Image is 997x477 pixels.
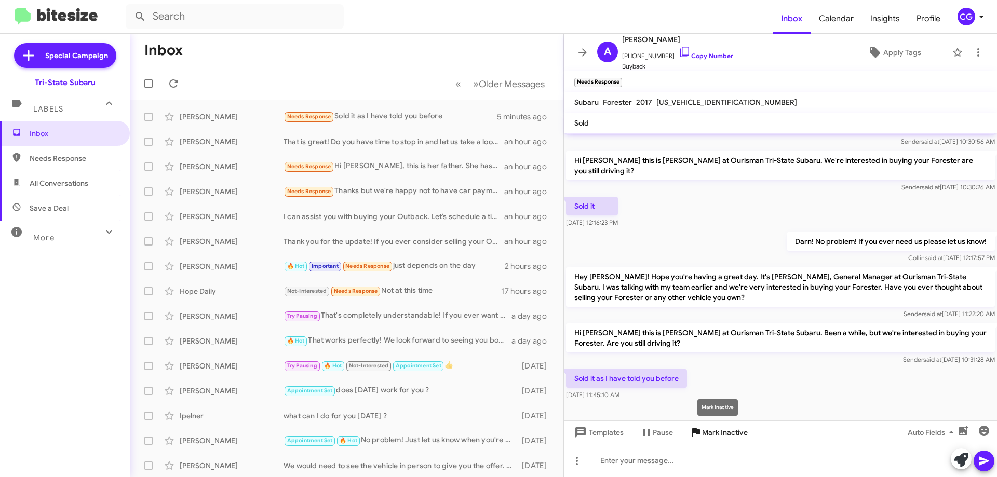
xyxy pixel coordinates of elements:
div: [DATE] [517,460,555,471]
span: Pause [653,423,673,442]
input: Search [126,4,344,29]
button: Mark Inactive [681,423,756,442]
div: Sold it as I have told you before [284,111,497,122]
div: [DATE] [517,386,555,396]
span: Sender [DATE] 11:22:20 AM [904,310,995,318]
span: 2017 [636,98,652,107]
span: Collin [DATE] 12:17:57 PM [908,254,995,262]
div: [PERSON_NAME] [180,236,284,247]
span: Auto Fields [908,423,958,442]
div: I can assist you with buying your Outback. Let’s schedule a time to assess your vehicle and provi... [284,211,504,222]
span: Not-Interested [349,362,389,369]
span: 🔥 Hot [287,337,305,344]
div: [PERSON_NAME] [180,137,284,147]
span: All Conversations [30,178,88,188]
span: Needs Response [30,153,118,163]
div: an hour ago [504,137,555,147]
span: Needs Response [345,263,389,269]
p: Darn! No problem! If you ever need us please let us know! [787,232,995,251]
a: Special Campaign [14,43,116,68]
span: Mark Inactive [702,423,748,442]
div: a day ago [511,311,555,321]
button: Templates [564,423,632,442]
p: Sold it [566,197,618,215]
span: 🔥 Hot [324,362,342,369]
p: Hi [PERSON_NAME] this is [PERSON_NAME] at Ourisman Tri-State Subaru. Been a while, but we're inte... [566,323,995,352]
p: Sold it as I have told you before [566,369,687,388]
div: just depends on the day [284,260,505,272]
div: That's completely understandable! If you ever want to discuss your options or have questions, fee... [284,310,511,322]
h1: Inbox [144,42,183,59]
span: Labels [33,104,63,114]
span: Needs Response [287,113,331,120]
span: Special Campaign [45,50,108,61]
span: Templates [572,423,624,442]
div: an hour ago [504,236,555,247]
button: Previous [449,73,467,94]
div: Not at this time [284,285,501,297]
span: said at [923,356,941,363]
span: [PHONE_NUMBER] [622,46,733,61]
button: Next [467,73,551,94]
span: said at [922,183,940,191]
span: Important [312,263,339,269]
div: CG [958,8,975,25]
a: Calendar [811,4,862,34]
div: [PERSON_NAME] [180,361,284,371]
span: Buyback [622,61,733,72]
span: Sender [DATE] 10:30:56 AM [901,138,995,145]
a: Inbox [773,4,811,34]
span: » [473,77,479,90]
span: [PERSON_NAME] [622,33,733,46]
div: Mark Inactive [697,399,738,416]
span: Try Pausing [287,312,317,319]
span: Sold [574,118,589,128]
div: Hope Daily [180,286,284,296]
span: Appointment Set [287,387,333,394]
button: Pause [632,423,681,442]
span: 🔥 Hot [340,437,357,444]
div: 👍 [284,360,517,372]
span: [US_VEHICLE_IDENTIFICATION_NUMBER] [656,98,797,107]
span: « [455,77,461,90]
div: [PERSON_NAME] [180,336,284,346]
div: We would need to see the vehicle in person to give you the offer. Do you have time to stop in for... [284,460,517,471]
span: 🔥 Hot [287,263,305,269]
div: That works perfectly! We look forward to seeing you both at 5:30 PM [DATE]. Let me know if you ne... [284,335,511,347]
div: [DATE] [517,435,555,446]
span: More [33,233,55,242]
span: [DATE] 12:16:23 PM [566,219,618,226]
span: said at [921,138,939,145]
div: 5 minutes ago [497,112,555,122]
a: Copy Number [679,52,733,60]
div: [PERSON_NAME] [180,460,284,471]
div: an hour ago [504,161,555,172]
div: Ipelner [180,411,284,421]
span: Forester [603,98,632,107]
small: Needs Response [574,78,622,87]
span: Needs Response [334,288,378,294]
span: Older Messages [479,78,545,90]
span: Save a Deal [30,203,69,213]
div: an hour ago [504,186,555,197]
button: Apply Tags [841,43,947,62]
span: Inbox [30,128,118,139]
span: Needs Response [287,163,331,170]
span: [DATE] 11:45:10 AM [566,391,619,399]
span: Apply Tags [883,43,921,62]
span: Subaru [574,98,599,107]
span: said at [925,254,943,262]
span: Not-Interested [287,288,327,294]
div: No problem! Just let us know when you're ready, and we can find a time that works for you. Lookin... [284,434,517,446]
div: That is great! Do you have time to stop in and let us take a look at it? [284,137,504,147]
a: Insights [862,4,908,34]
span: said at [924,310,942,318]
div: Thank you for the update! If you ever consider selling your Outback in the future, let us know. W... [284,236,504,247]
div: [PERSON_NAME] [180,311,284,321]
span: A [604,44,611,60]
a: Profile [908,4,949,34]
